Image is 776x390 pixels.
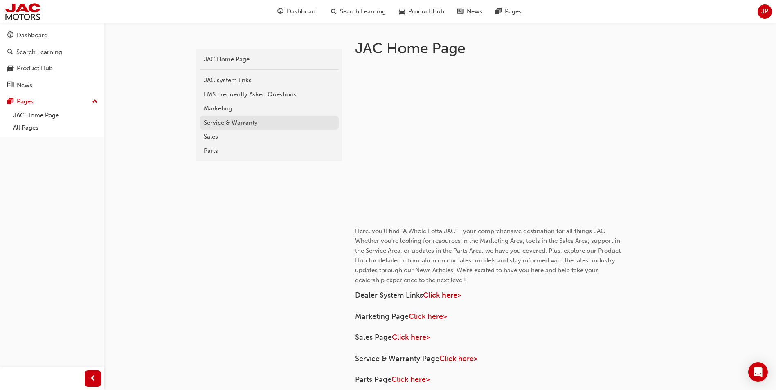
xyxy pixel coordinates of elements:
[200,101,339,116] a: Marketing
[340,7,386,16] span: Search Learning
[392,333,430,342] a: Click here>
[457,7,463,17] span: news-icon
[271,3,324,20] a: guage-iconDashboard
[204,55,335,64] div: JAC Home Page
[324,3,392,20] a: search-iconSearch Learning
[204,146,335,156] div: Parts
[7,32,13,39] span: guage-icon
[17,81,32,90] div: News
[3,78,101,93] a: News
[355,333,392,342] span: Sales Page
[489,3,528,20] a: pages-iconPages
[423,291,461,300] a: Click here>
[204,118,335,128] div: Service & Warranty
[758,4,772,19] button: JP
[17,97,34,106] div: Pages
[392,3,451,20] a: car-iconProduct Hub
[200,116,339,130] a: Service & Warranty
[200,87,339,102] a: LMS Frequently Asked Questions
[287,7,318,16] span: Dashboard
[17,64,53,73] div: Product Hub
[3,26,101,94] button: DashboardSearch LearningProduct HubNews
[495,7,502,17] span: pages-icon
[748,362,768,382] div: Open Intercom Messenger
[3,94,101,109] button: Pages
[200,144,339,158] a: Parts
[200,52,339,67] a: JAC Home Page
[331,7,337,17] span: search-icon
[355,291,423,300] span: Dealer System Links
[10,109,101,122] a: JAC Home Page
[90,374,96,384] span: prev-icon
[451,3,489,20] a: news-iconNews
[92,96,98,107] span: up-icon
[7,82,13,89] span: news-icon
[3,28,101,43] a: Dashboard
[3,61,101,76] a: Product Hub
[200,130,339,144] a: Sales
[7,49,13,56] span: search-icon
[355,354,439,363] span: Service & Warranty Page
[17,31,48,40] div: Dashboard
[204,76,335,85] div: JAC system links
[505,7,522,16] span: Pages
[277,7,283,17] span: guage-icon
[409,312,447,321] a: Click here>
[200,73,339,87] a: JAC system links
[355,39,623,57] h1: JAC Home Page
[10,121,101,134] a: All Pages
[355,227,622,284] span: Here, you'll find "A Whole Lotta JAC"—your comprehensive destination for all things JAC. Whether ...
[204,132,335,141] div: Sales
[467,7,482,16] span: News
[355,312,409,321] span: Marketing Page
[399,7,405,17] span: car-icon
[439,354,478,363] a: Click here>
[3,45,101,60] a: Search Learning
[4,2,41,21] img: jac-portal
[408,7,444,16] span: Product Hub
[16,47,62,57] div: Search Learning
[761,7,768,16] span: JP
[7,65,13,72] span: car-icon
[355,375,391,384] span: Parts Page
[7,98,13,105] span: pages-icon
[204,104,335,113] div: Marketing
[204,90,335,99] div: LMS Frequently Asked Questions
[391,375,430,384] a: Click here>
